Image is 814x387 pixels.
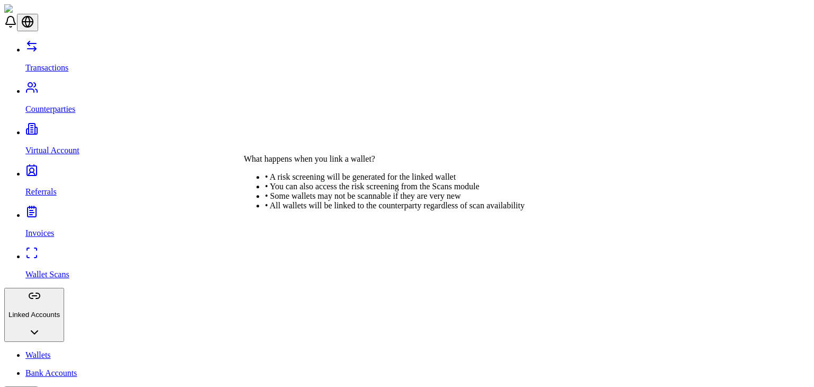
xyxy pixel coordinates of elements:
[25,350,810,360] a: Wallets
[25,128,810,155] a: Virtual Account
[25,104,810,114] p: Counterparties
[25,169,810,197] a: Referrals
[244,154,525,164] p: What happens when you link a wallet?
[265,201,525,210] li: • All wallets will be linked to the counterparty regardless of scan availability
[265,172,525,182] li: • A risk screening will be generated for the linked wallet
[25,45,810,73] a: Transactions
[25,252,810,279] a: Wallet Scans
[25,228,810,238] p: Invoices
[265,182,525,191] li: • You can also access the risk screening from the Scans module
[8,311,60,319] p: Linked Accounts
[25,86,810,114] a: Counterparties
[25,368,810,378] a: Bank Accounts
[25,146,810,155] p: Virtual Account
[25,270,810,279] p: Wallet Scans
[4,288,64,342] button: Linked Accounts
[265,191,525,201] li: • Some wallets may not be scannable if they are very new
[25,210,810,238] a: Invoices
[25,63,810,73] p: Transactions
[25,187,810,197] p: Referrals
[4,4,67,14] img: ShieldPay Logo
